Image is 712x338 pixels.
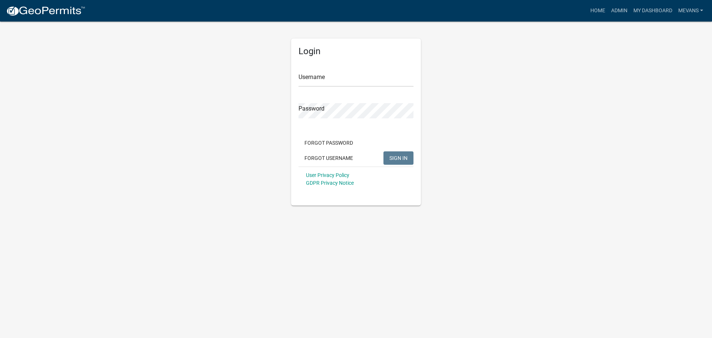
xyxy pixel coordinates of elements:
[383,151,413,165] button: SIGN IN
[299,136,359,150] button: Forgot Password
[299,151,359,165] button: Forgot Username
[389,155,408,161] span: SIGN IN
[306,180,354,186] a: GDPR Privacy Notice
[675,4,706,18] a: Mevans
[608,4,630,18] a: Admin
[306,172,349,178] a: User Privacy Policy
[630,4,675,18] a: My Dashboard
[587,4,608,18] a: Home
[299,46,413,57] h5: Login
